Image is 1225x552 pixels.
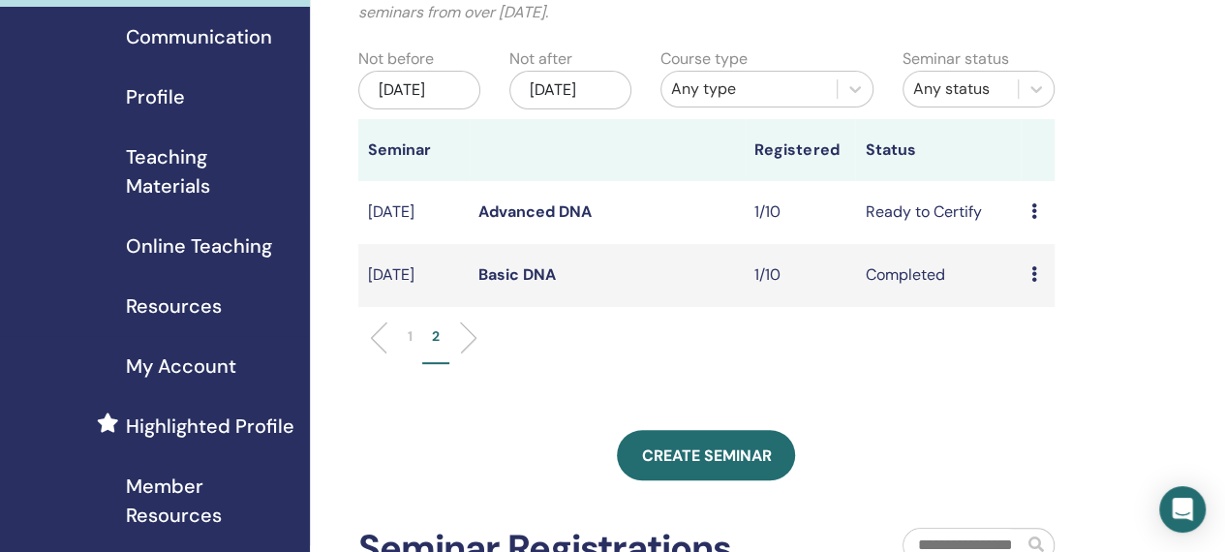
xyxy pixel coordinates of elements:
div: Any type [671,77,827,101]
span: Teaching Materials [126,142,294,200]
td: [DATE] [358,181,469,244]
th: Status [855,119,1021,181]
a: Advanced DNA [478,201,592,222]
label: Not after [509,47,572,71]
div: Open Intercom Messenger [1159,486,1206,533]
span: Online Teaching [126,231,272,261]
td: Ready to Certify [855,181,1021,244]
td: 1/10 [745,181,855,244]
span: Highlighted Profile [126,412,294,441]
span: Member Resources [126,472,294,530]
a: Create seminar [617,430,795,480]
p: 2 [432,326,440,347]
p: 1 [408,326,413,347]
span: Communication [126,22,272,51]
span: Create seminar [641,445,771,466]
span: Profile [126,82,185,111]
label: Seminar status [903,47,1009,71]
div: [DATE] [358,71,480,109]
div: Any status [913,77,1008,101]
td: Completed [855,244,1021,307]
td: [DATE] [358,244,469,307]
td: 1/10 [745,244,855,307]
span: My Account [126,352,236,381]
span: Resources [126,291,222,321]
label: Course type [660,47,748,71]
div: [DATE] [509,71,631,109]
label: Not before [358,47,434,71]
th: Registered [745,119,855,181]
th: Seminar [358,119,469,181]
a: Basic DNA [478,264,556,285]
